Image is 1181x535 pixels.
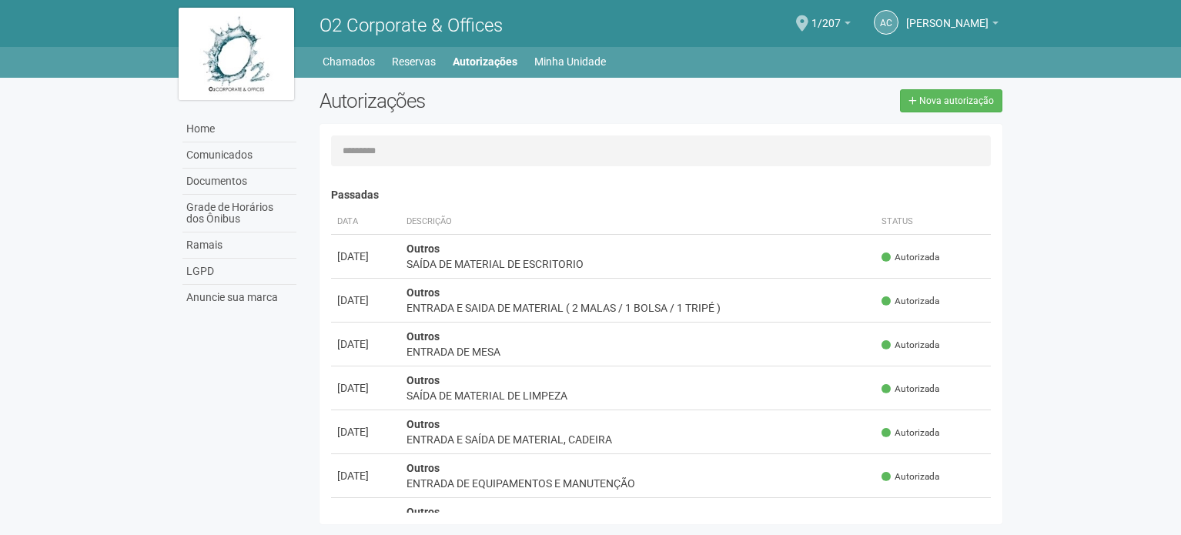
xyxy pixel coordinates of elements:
[406,388,869,403] div: SAÍDA DE MATERIAL DE LIMPEZA
[320,89,649,112] h2: Autorizações
[406,506,440,518] strong: Outros
[882,339,939,352] span: Autorizada
[882,251,939,264] span: Autorizada
[182,142,296,169] a: Comunicados
[900,89,1002,112] a: Nova autorização
[406,476,869,491] div: ENTRADA DE EQUIPAMENTOS E MANUTENÇÃO
[874,10,898,35] a: AC
[337,336,394,352] div: [DATE]
[182,195,296,232] a: Grade de Horários dos Ônibus
[811,19,851,32] a: 1/207
[875,209,991,235] th: Status
[182,116,296,142] a: Home
[406,432,869,447] div: ENTRADA E SAÍDA DE MATERIAL, CADEIRA
[323,51,375,72] a: Chamados
[406,242,440,255] strong: Outros
[406,286,440,299] strong: Outros
[406,300,869,316] div: ENTRADA E SAIDA DE MATERIAL ( 2 MALAS / 1 BOLSA / 1 TRIPÉ )
[453,51,517,72] a: Autorizações
[882,426,939,440] span: Autorizada
[320,15,503,36] span: O2 Corporate & Offices
[337,249,394,264] div: [DATE]
[182,232,296,259] a: Ramais
[179,8,294,100] img: logo.jpg
[337,380,394,396] div: [DATE]
[406,462,440,474] strong: Outros
[331,189,991,201] h4: Passadas
[811,2,841,29] span: 1/207
[182,285,296,310] a: Anuncie sua marca
[182,169,296,195] a: Documentos
[406,418,440,430] strong: Outros
[906,19,999,32] a: [PERSON_NAME]
[337,512,394,527] div: [DATE]
[337,293,394,308] div: [DATE]
[182,259,296,285] a: LGPD
[882,295,939,308] span: Autorizada
[406,374,440,386] strong: Outros
[400,209,875,235] th: Descrição
[406,256,869,272] div: SAÍDA DE MATERIAL DE ESCRITORIO
[331,209,400,235] th: Data
[919,95,994,106] span: Nova autorização
[906,2,989,29] span: Andréa Cunha
[882,470,939,483] span: Autorizada
[392,51,436,72] a: Reservas
[406,330,440,343] strong: Outros
[406,344,869,359] div: ENTRADA DE MESA
[337,424,394,440] div: [DATE]
[337,468,394,483] div: [DATE]
[534,51,606,72] a: Minha Unidade
[882,383,939,396] span: Autorizada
